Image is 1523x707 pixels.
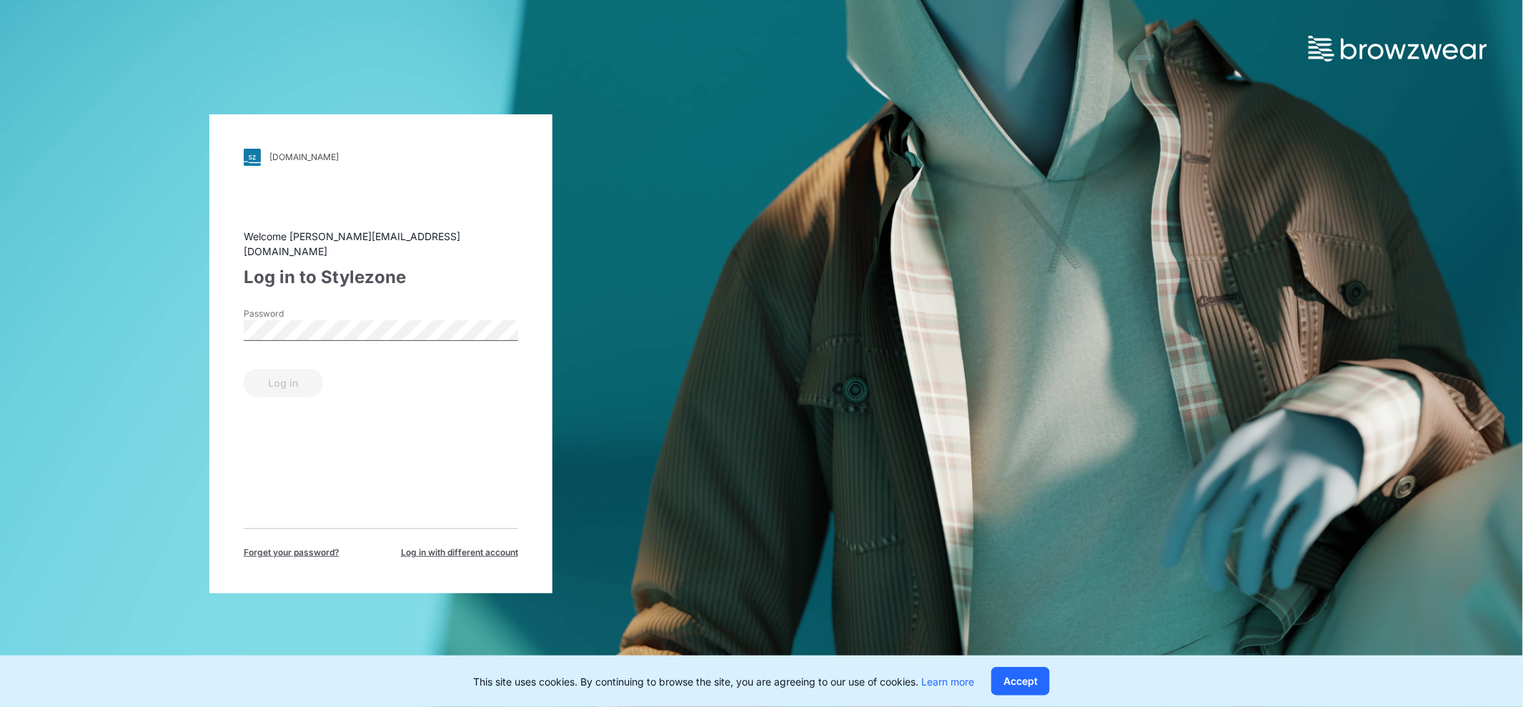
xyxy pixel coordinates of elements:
[991,667,1050,696] button: Accept
[244,546,339,559] span: Forget your password?
[473,674,974,689] p: This site uses cookies. By continuing to browse the site, you are agreeing to our use of cookies.
[401,546,518,559] span: Log in with different account
[921,676,974,688] a: Learn more
[269,152,339,162] div: [DOMAIN_NAME]
[244,229,518,259] div: Welcome [PERSON_NAME][EMAIL_ADDRESS][DOMAIN_NAME]
[244,307,344,320] label: Password
[244,264,518,290] div: Log in to Stylezone
[244,149,518,166] a: [DOMAIN_NAME]
[244,149,261,166] img: svg+xml;base64,PHN2ZyB3aWR0aD0iMjgiIGhlaWdodD0iMjgiIHZpZXdCb3g9IjAgMCAyOCAyOCIgZmlsbD0ibm9uZSIgeG...
[1309,36,1487,61] img: browzwear-logo.73288ffb.svg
